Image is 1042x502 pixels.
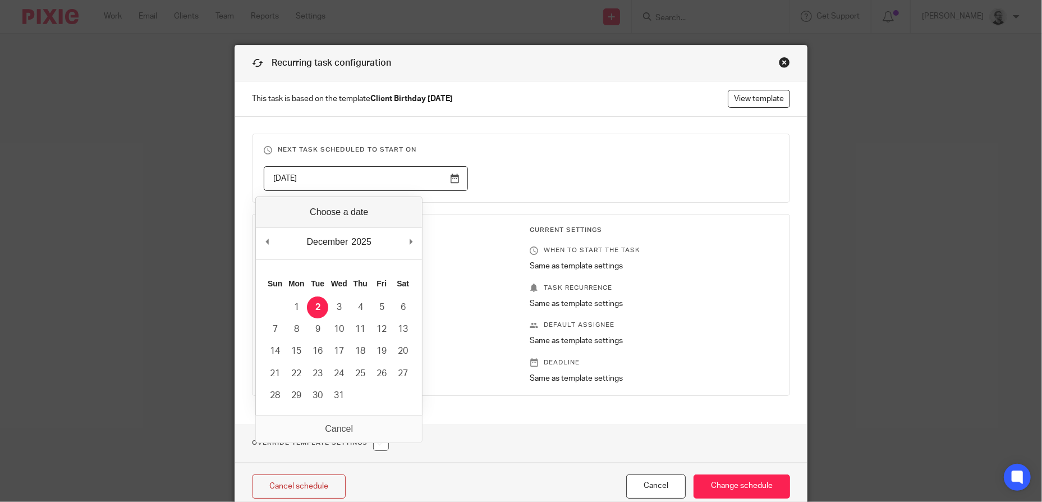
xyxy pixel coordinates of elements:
a: View template [728,90,790,108]
button: 30 [307,385,328,407]
h3: Current Settings [530,226,778,235]
button: 8 [286,318,307,340]
h1: Override Template Settings [252,435,389,451]
button: 9 [307,318,328,340]
button: Previous Month [261,234,273,250]
p: Same as template settings [530,261,778,272]
button: 4 [350,296,371,318]
button: 21 [264,363,286,385]
div: Close this dialog window [779,57,790,68]
button: 31 [328,385,350,407]
button: 18 [350,340,371,362]
abbr: Wednesday [331,279,347,288]
button: 17 [328,340,350,362]
abbr: Thursday [354,279,368,288]
h1: Recurring task configuration [252,57,391,70]
p: When to start the task [530,246,778,255]
p: Deadline [530,358,778,367]
button: 11 [350,318,371,340]
p: Default assignee [530,321,778,330]
button: 1 [286,296,307,318]
abbr: Tuesday [311,279,324,288]
button: 19 [371,340,392,362]
button: 28 [264,385,286,407]
div: 2025 [350,234,373,250]
button: 6 [392,296,414,318]
button: 5 [371,296,392,318]
a: Cancel schedule [252,474,346,499]
button: 25 [350,363,371,385]
div: December [305,234,350,250]
button: 14 [264,340,286,362]
abbr: Monday [288,279,304,288]
button: 12 [371,318,392,340]
button: 29 [286,385,307,407]
button: 10 [328,318,350,340]
abbr: Saturday [397,279,409,288]
span: This task is based on the template [252,93,453,104]
button: Next Month [405,234,416,250]
p: Same as template settings [530,335,778,346]
strong: Client Birthday [DATE] [370,95,453,103]
abbr: Sunday [268,279,282,288]
p: Same as template settings [530,298,778,309]
p: Task recurrence [530,284,778,293]
button: 20 [392,340,414,362]
button: 22 [286,363,307,385]
input: Change schedule [694,474,790,499]
button: 2 [307,296,328,318]
button: 23 [307,363,328,385]
button: 3 [328,296,350,318]
abbr: Friday [377,279,387,288]
button: 26 [371,363,392,385]
p: Same as template settings [530,373,778,384]
button: 24 [328,363,350,385]
button: 7 [264,318,286,340]
button: 15 [286,340,307,362]
button: 27 [392,363,414,385]
h3: Next task scheduled to start on [264,145,778,154]
button: 16 [307,340,328,362]
button: Cancel [626,474,686,499]
button: 13 [392,318,414,340]
input: Use the arrow keys to pick a date [264,166,468,191]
